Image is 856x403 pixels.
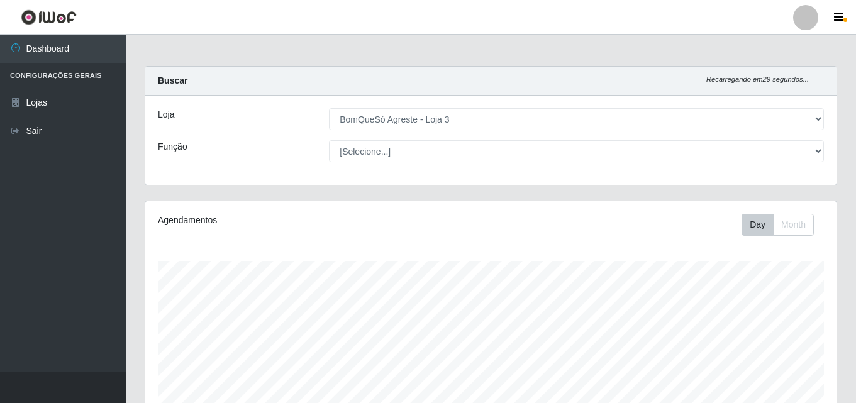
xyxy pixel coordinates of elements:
[21,9,77,25] img: CoreUI Logo
[706,75,809,83] i: Recarregando em 29 segundos...
[742,214,814,236] div: First group
[773,214,814,236] button: Month
[158,214,425,227] div: Agendamentos
[158,140,187,153] label: Função
[742,214,774,236] button: Day
[742,214,824,236] div: Toolbar with button groups
[158,75,187,86] strong: Buscar
[158,108,174,121] label: Loja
